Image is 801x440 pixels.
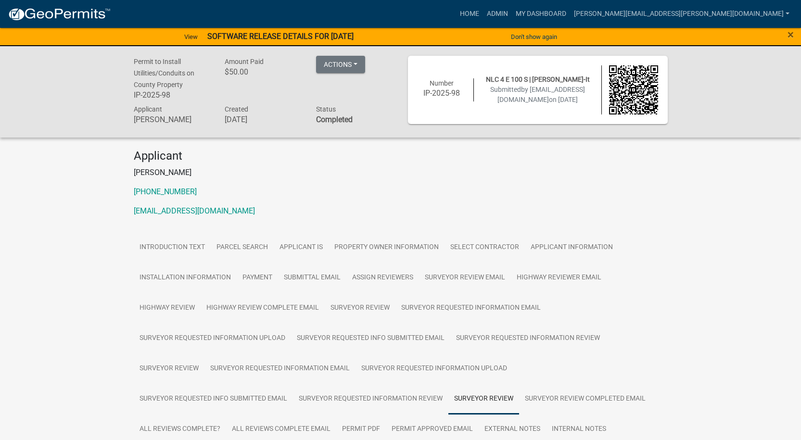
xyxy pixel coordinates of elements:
a: Payment [237,263,278,293]
a: Submittal Email [278,263,346,293]
a: Assign Reviewers [346,263,419,293]
a: Admin [483,5,512,23]
a: Surveyor Review [448,384,519,415]
h6: IP-2025-98 [418,88,467,98]
a: Surveyor Requested Info SUBMITTED Email [134,384,293,415]
h6: $50.00 [225,67,302,76]
a: Surveyor REQUESTED Information Email [204,353,356,384]
button: Don't show again [507,29,561,45]
a: [PERSON_NAME][EMAIL_ADDRESS][PERSON_NAME][DOMAIN_NAME] [570,5,793,23]
span: by [EMAIL_ADDRESS][DOMAIN_NAME] [497,86,585,103]
a: [PHONE_NUMBER] [134,187,197,196]
h6: [PERSON_NAME] [134,115,211,124]
a: Surveyor Review [325,293,395,324]
img: QR code [609,65,658,114]
span: Submitted on [DATE] [490,86,585,103]
h6: [DATE] [225,115,302,124]
span: × [788,28,794,41]
a: Home [456,5,483,23]
span: NLC 4 E 100 S | [PERSON_NAME]-It [486,75,590,83]
span: Amount Paid [225,58,264,65]
a: Parcel Search [211,232,274,263]
strong: SOFTWARE RELEASE DETAILS FOR [DATE] [207,32,354,41]
p: [PERSON_NAME] [134,167,668,178]
a: Surveyor Review Email [419,263,511,293]
a: Installation Information [134,263,237,293]
a: Applicant Is [274,232,329,263]
a: Highway Review [134,293,201,324]
a: Highway Reviewer Email [511,263,607,293]
span: Status [316,105,336,113]
a: Surveyor Review Completed Email [519,384,651,415]
a: Select contractor [445,232,525,263]
span: Permit to Install Utilities/Conduits on County Property [134,58,194,88]
span: Applicant [134,105,162,113]
a: [EMAIL_ADDRESS][DOMAIN_NAME] [134,206,255,215]
a: My Dashboard [512,5,570,23]
button: Close [788,29,794,40]
strong: Completed [316,115,353,124]
a: Surveyor REQUESTED Information Email [395,293,547,324]
a: Property Owner Information [329,232,445,263]
a: View [180,29,202,45]
a: Introduction Text [134,232,211,263]
button: Actions [316,56,365,73]
a: Surveyor Review [134,353,204,384]
a: Surveyor Requested Information UPLOAD [134,323,291,354]
a: Surveyor Requested Information UPLOAD [356,353,513,384]
span: Created [225,105,248,113]
a: Surveyor Requested Information REVIEW [293,384,448,415]
h6: IP-2025-98 [134,90,211,100]
a: Surveyor Requested Info SUBMITTED Email [291,323,450,354]
a: Surveyor Requested Information REVIEW [450,323,606,354]
a: Highway Review Complete Email [201,293,325,324]
h4: Applicant [134,149,668,163]
span: Number [430,79,454,87]
a: Applicant Information [525,232,619,263]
